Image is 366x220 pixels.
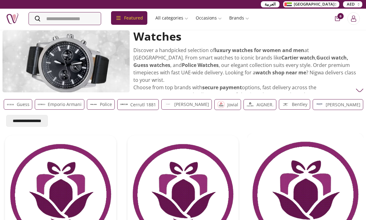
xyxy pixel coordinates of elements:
[256,69,306,76] strong: watch shop near me
[257,101,274,108] p: AIGNER.
[152,12,192,24] a: All categories
[315,101,323,108] img: gifts-uae-DANIEL
[182,62,219,68] strong: Police Watches
[282,102,289,107] img: gifts-uae-Bentley
[90,102,97,107] img: gifts-uae-Police
[133,62,170,68] strong: Guess watches
[6,12,19,25] img: Nigwa-uae-gifts
[227,101,238,108] p: jovial
[347,1,355,7] span: AED
[246,101,254,108] img: gifts-uae-AIGNER.
[284,2,292,6] img: Arabic_dztd3n.png
[192,12,225,24] a: Occasions
[335,16,340,21] button: cart-button
[217,101,225,108] img: gifts-uae-jovial
[265,1,276,7] span: العربية
[2,30,130,92] img: gifts-uae-watches
[48,101,82,108] p: Emporio Armani
[133,46,360,121] p: Discover a handpicked selection of at [GEOGRAPHIC_DATA]. From smart watches to iconic brands like...
[120,101,128,108] img: gifts-uae-Cerrutl 1881
[281,54,315,61] strong: Cartier watch
[326,101,360,108] p: [PERSON_NAME]
[215,47,304,54] strong: luxury watches for women and men
[225,12,253,24] a: Brands
[343,1,362,7] button: AED
[337,13,344,19] span: 0
[164,102,172,107] img: gifts-uae-guy-laroche
[347,12,360,25] button: Login
[356,86,364,94] img: Watches
[100,101,112,108] p: Police
[316,54,348,61] strong: Gucci watch,
[38,103,45,106] img: gifts-uae-Emporio Armani
[202,84,242,91] strong: secure payment
[17,101,29,108] p: Guess
[292,101,307,108] p: Bentley
[283,1,339,7] button: [GEOGRAPHIC_DATA]
[133,30,360,43] h2: Watches
[7,102,14,108] img: gifts-uae-Guess
[174,101,209,108] p: [PERSON_NAME]
[29,12,101,25] input: Search
[111,11,147,25] div: Featured
[294,1,334,7] span: [GEOGRAPHIC_DATA]
[130,101,156,108] p: Cerrutl 1881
